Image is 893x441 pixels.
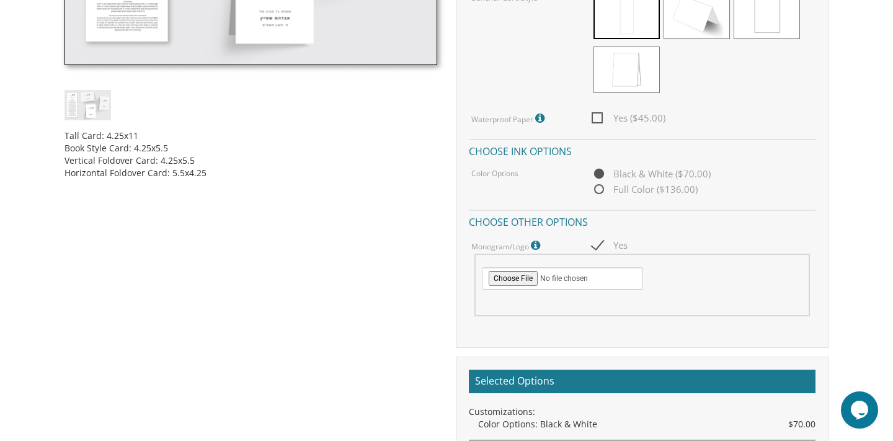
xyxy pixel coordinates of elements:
label: Monogram/Logo [471,238,543,254]
img: cbstyle1.jpg [64,90,111,120]
span: $70.00 [788,418,815,430]
div: Color Options: Black & White [478,418,815,430]
div: Customizations: [469,406,815,418]
div: Tall Card: 4.25x11 Book Style Card: 4.25x5.5 Vertical Foldover Card: 4.25x5.5 Horizontal Foldover... [64,120,437,179]
h4: Choose ink options [469,139,815,161]
h2: Selected Options [469,370,815,393]
iframe: chat widget [841,391,881,429]
span: Yes [592,238,628,253]
h4: Choose other options [469,210,815,231]
label: Waterproof Paper [471,110,548,127]
label: Color Options [471,168,518,179]
span: Black & White ($70.00) [592,166,711,182]
span: Full Color ($136.00) [592,182,698,197]
span: Yes ($45.00) [592,110,665,126]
